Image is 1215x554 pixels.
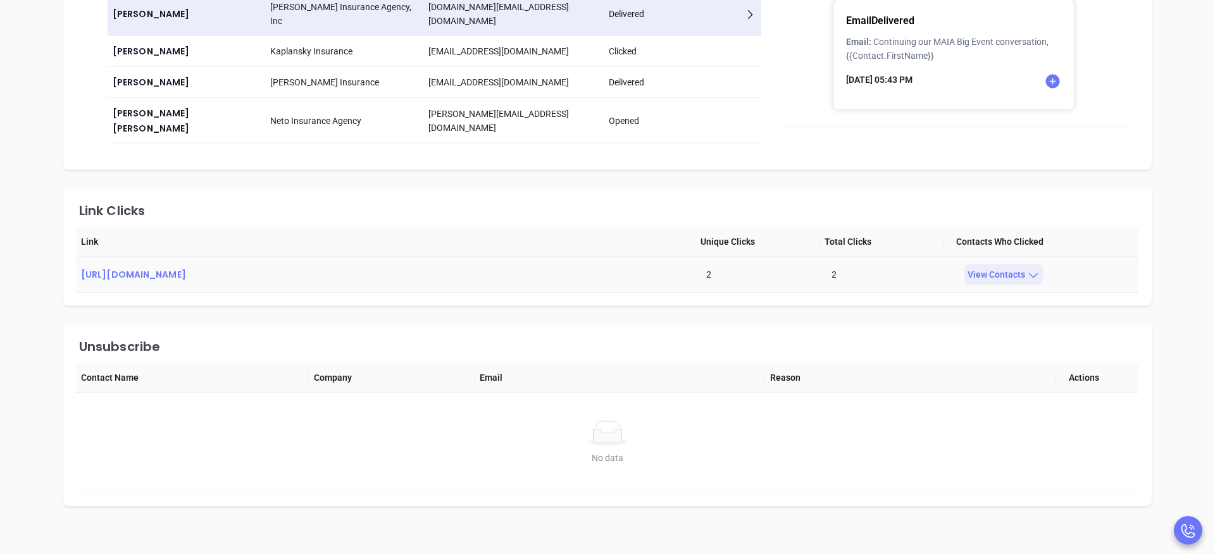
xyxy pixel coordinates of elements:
[270,114,418,128] div: Neto Insurance Agency
[475,363,765,393] th: Email
[819,227,944,257] th: Total Clicks
[79,340,160,353] div: Unsubscribe
[765,363,1056,393] th: Reason
[846,35,1061,63] p: Continuing our MAIA Big Event conversation, {{Contact.FirstName}}
[695,227,819,257] th: Unique Clicks
[964,264,1043,285] div: View Contacts
[609,114,756,128] div: Opened
[428,107,599,135] div: [PERSON_NAME][EMAIL_ADDRESS][DOMAIN_NAME]
[79,204,145,217] div: Link Clicks
[846,75,913,85] span: [DATE] 05:43 PM
[309,363,475,393] th: Company
[428,44,599,58] div: [EMAIL_ADDRESS][DOMAIN_NAME]
[609,44,756,58] div: Clicked
[428,75,599,89] div: [EMAIL_ADDRESS][DOMAIN_NAME]
[270,75,418,89] div: [PERSON_NAME] Insurance
[113,75,260,90] a: [PERSON_NAME]
[944,227,1130,257] th: Contacts Who Clicked
[81,267,696,282] a: [URL][DOMAIN_NAME]
[706,268,821,281] div: 2
[113,6,260,22] a: [PERSON_NAME]
[86,451,1129,465] div: No data
[832,268,947,281] div: 2
[609,75,756,89] div: Delivered
[846,37,871,47] span: Email:
[76,227,695,257] th: Link
[270,44,418,58] div: Kaplansky Insurance
[113,44,260,59] a: [PERSON_NAME]
[846,13,1061,28] p: Email Delivered
[113,106,260,136] a: [PERSON_NAME] [PERSON_NAME]
[1056,363,1139,393] th: Actions
[609,7,756,21] div: Delivered
[76,363,309,393] th: Contact Name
